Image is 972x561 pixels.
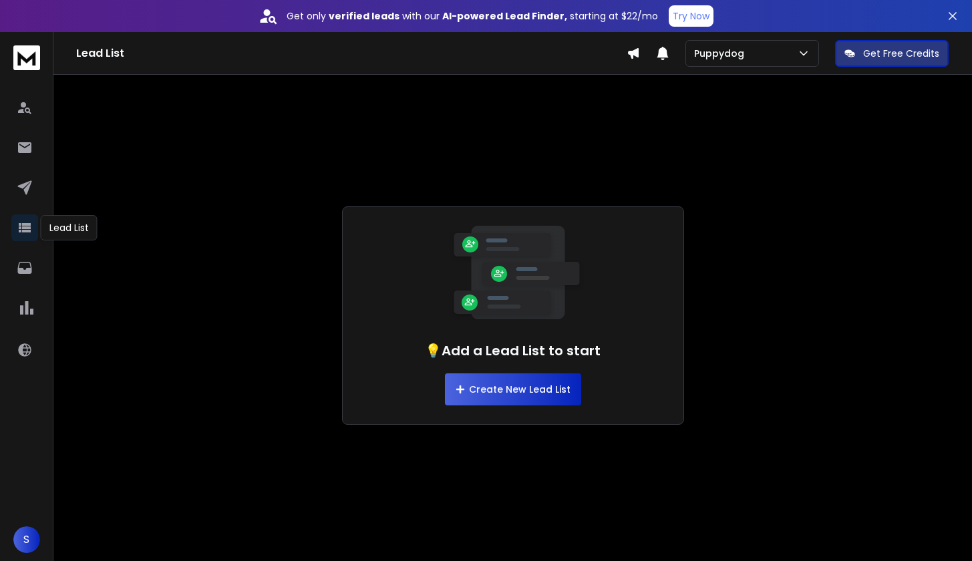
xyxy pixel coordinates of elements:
[287,9,658,23] p: Get only with our starting at $22/mo
[41,215,98,240] div: Lead List
[442,9,567,23] strong: AI-powered Lead Finder,
[835,40,949,67] button: Get Free Credits
[13,45,40,70] img: logo
[445,373,581,405] button: Create New Lead List
[13,526,40,553] button: S
[673,9,709,23] p: Try Now
[863,47,939,60] p: Get Free Credits
[669,5,713,27] button: Try Now
[425,341,601,360] h1: 💡Add a Lead List to start
[694,47,750,60] p: Puppydog
[76,45,627,61] h1: Lead List
[329,9,399,23] strong: verified leads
